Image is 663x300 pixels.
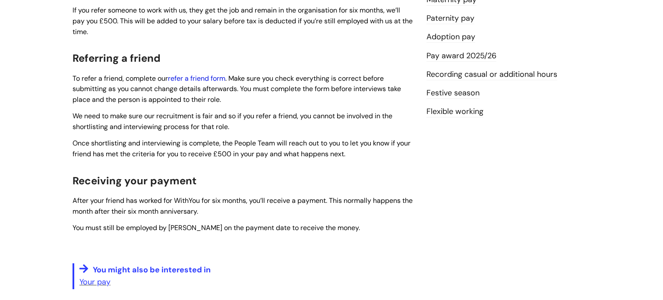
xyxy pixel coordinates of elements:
span: If you refer someone to work with us, they get the job and remain in the organisation for six mon... [73,6,413,36]
a: Recording casual or additional hours [426,69,557,80]
span: You must still be employed by [PERSON_NAME] on the payment date to receive the money. [73,223,360,232]
span: After your friend has worked for WithYou for six months, you’ll receive a payment. This normally ... [73,196,413,216]
a: Paternity pay [426,13,474,24]
a: Your pay [79,277,110,287]
a: Adoption pay [426,32,475,43]
a: refer a friend form [168,74,225,83]
span: You might also be interested in [93,265,211,275]
span: To refer a friend, complete our . Make sure you check everything is correct before submitting as ... [73,74,401,104]
a: Pay award 2025/26 [426,51,496,62]
span: Once shortlisting and interviewing is complete, the People Team will reach out to you to let you ... [73,139,410,158]
span: Referring a friend [73,51,161,65]
span: We need to make sure our recruitment is fair and so if you refer a friend, you cannot be involved... [73,111,392,131]
span: Receiving your payment [73,174,196,187]
a: Festive season [426,88,480,99]
a: Flexible working [426,106,483,117]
